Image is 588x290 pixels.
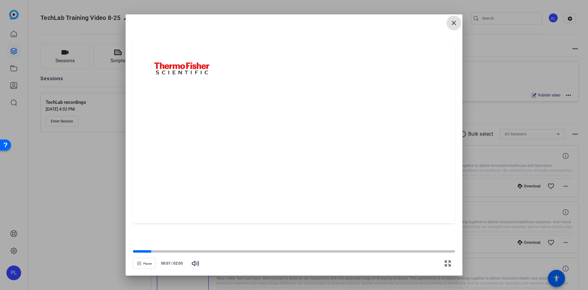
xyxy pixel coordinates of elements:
mat-icon: close [450,19,458,27]
button: Mute [188,256,203,271]
span: 00:07 [158,261,171,266]
span: Pause [143,262,152,266]
span: 02:05 [173,261,186,266]
button: Fullscreen [440,256,455,271]
div: / [158,261,186,266]
button: Pause [133,258,156,269]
